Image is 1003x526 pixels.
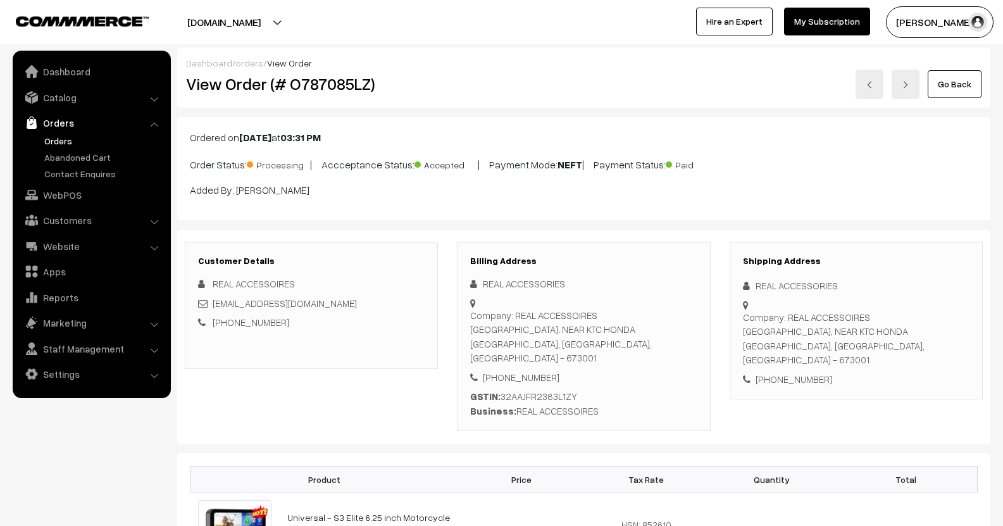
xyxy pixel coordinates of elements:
[866,81,873,89] img: left-arrow.png
[928,70,981,98] a: Go Back
[696,8,773,35] a: Hire an Expert
[16,209,166,232] a: Customers
[709,467,834,492] th: Quantity
[186,74,439,94] h2: View Order (# O787085LZ)
[16,235,166,258] a: Website
[16,311,166,334] a: Marketing
[16,16,149,26] img: COMMMERCE
[41,151,166,164] a: Abandoned Cart
[239,131,271,144] b: [DATE]
[784,8,870,35] a: My Subscription
[16,60,166,83] a: Dashboard
[186,56,981,70] div: / /
[558,158,582,171] b: NEFT
[235,58,263,68] a: orders
[470,277,697,291] div: REAL ACCESSORIES
[470,391,501,402] b: GSTIN:
[41,134,166,147] a: Orders
[16,260,166,283] a: Apps
[16,286,166,309] a: Reports
[186,58,232,68] a: Dashboard
[743,310,969,367] div: Company: REAL ACCESSOIRES [GEOGRAPHIC_DATA], NEAR KTC HONDA [GEOGRAPHIC_DATA], [GEOGRAPHIC_DATA],...
[666,155,729,172] span: Paid
[470,370,697,385] div: [PHONE_NUMBER]
[470,308,697,365] div: Company: REAL ACCESSOIRES [GEOGRAPHIC_DATA], NEAR KTC HONDA [GEOGRAPHIC_DATA], [GEOGRAPHIC_DATA],...
[16,184,166,206] a: WebPOS
[414,155,478,172] span: Accepted
[583,467,709,492] th: Tax Rate
[213,297,357,309] a: [EMAIL_ADDRESS][DOMAIN_NAME]
[743,279,969,293] div: REAL ACCESSORIES
[743,256,969,266] h3: Shipping Address
[16,13,127,28] a: COMMMERCE
[470,256,697,266] h3: Billing Address
[41,167,166,180] a: Contact Enquires
[280,131,321,144] b: 03:31 PM
[470,405,516,416] b: Business:
[213,316,289,328] a: [PHONE_NUMBER]
[143,6,305,38] button: [DOMAIN_NAME]
[902,81,909,89] img: right-arrow.png
[16,337,166,360] a: Staff Management
[213,278,295,289] span: REAL ACCESSOIRES
[16,86,166,109] a: Catalog
[470,389,697,418] div: 32AAJFR2383L1ZY REAL ACCESSOIRES
[247,155,310,172] span: Processing
[190,155,978,172] p: Order Status: | Accceptance Status: | Payment Mode: | Payment Status:
[459,467,584,492] th: Price
[190,467,459,492] th: Product
[190,182,978,197] p: Added By: [PERSON_NAME]
[16,111,166,134] a: Orders
[190,130,978,145] p: Ordered on at
[16,363,166,385] a: Settings
[743,372,969,387] div: [PHONE_NUMBER]
[886,6,994,38] button: [PERSON_NAME]
[968,13,987,32] img: user
[834,467,977,492] th: Total
[198,256,425,266] h3: Customer Details
[267,58,312,68] span: View Order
